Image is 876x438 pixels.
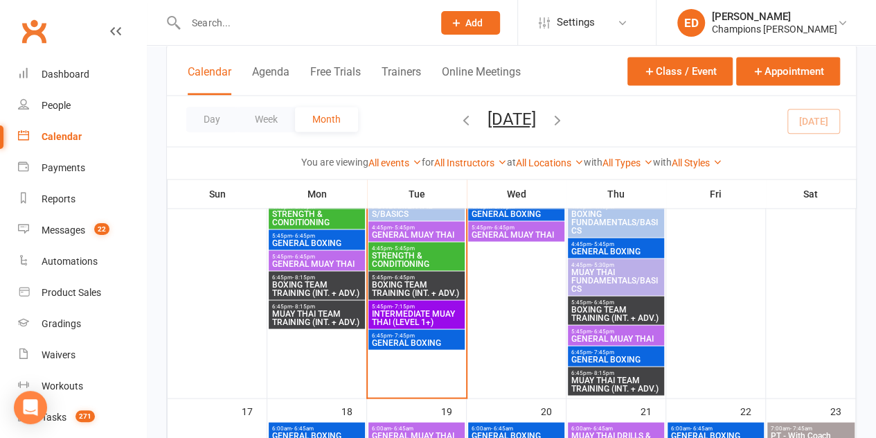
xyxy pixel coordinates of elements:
button: Day [186,107,238,132]
th: Wed [467,179,566,208]
span: - 7:45pm [591,349,614,355]
a: Reports [18,184,146,215]
span: 5:45pm [271,232,362,238]
div: Messages [42,225,85,236]
span: 6:45pm [371,332,462,338]
a: All Styles [672,157,722,168]
a: Payments [18,152,146,184]
a: Waivers [18,340,146,371]
span: - 7:45am [790,425,812,431]
span: GENERAL BOXING [271,238,362,247]
div: Open Intercom Messenger [14,391,47,424]
a: All Instructors [434,157,507,168]
div: People [42,100,71,111]
span: - 6:45am [491,425,513,431]
span: 5:45pm [571,328,661,334]
a: Gradings [18,308,146,340]
span: - 6:45am [292,425,314,431]
div: Calendar [42,131,82,142]
th: Sun [168,179,267,208]
button: [DATE] [488,109,536,128]
a: All events [368,157,422,168]
span: - 8:15pm [292,274,315,280]
button: Agenda [252,65,289,95]
button: Add [441,11,500,35]
div: [PERSON_NAME] [712,10,837,23]
span: 6:00am [271,425,362,431]
div: Gradings [42,318,81,329]
strong: with [653,157,672,168]
a: All Types [602,157,653,168]
strong: for [422,157,434,168]
span: Settings [557,7,595,38]
span: 22 [94,223,109,235]
span: 271 [75,410,95,422]
input: Search... [181,13,423,33]
span: - 5:30pm [591,261,614,268]
button: Week [238,107,295,132]
span: - 6:45pm [392,274,415,280]
span: - 5:45pm [392,245,415,251]
div: Dashboard [42,69,89,80]
span: 4:45pm [571,240,661,247]
div: Waivers [42,349,75,360]
button: Calendar [188,65,231,95]
th: Tue [367,179,467,208]
span: Add [465,17,483,28]
div: 23 [830,398,855,421]
div: 22 [740,398,765,421]
th: Sat [766,179,856,208]
span: BOXING FUNDAMENTALS/BASICS [571,209,661,234]
button: Online Meetings [442,65,521,95]
span: BOXING FUNDAMENTALS/BASICS [371,193,437,218]
a: Clubworx [17,14,51,49]
div: 17 [242,398,267,421]
a: Messages 22 [18,215,146,246]
span: 6:00am [571,425,661,431]
div: Reports [42,193,75,204]
span: 6:45pm [571,369,661,376]
span: STRENGTH & CONDITIONING [371,251,462,268]
span: INTERMEDIATE MUAY THAI (LEVEL 1+) [371,309,462,326]
div: Champions [PERSON_NAME] [712,23,837,35]
span: BOXING TEAM TRAINING (INT. + ADV.) [571,305,661,322]
strong: with [584,157,602,168]
div: Automations [42,256,98,267]
a: People [18,90,146,121]
a: Tasks 271 [18,402,146,433]
div: 18 [341,398,366,421]
span: GENERAL BOXING [571,355,661,363]
span: STRENGTH & CONDITIONING [271,209,362,226]
span: - 5:45pm [392,224,415,230]
th: Thu [566,179,666,208]
span: 4:45pm [371,224,462,230]
button: Free Trials [310,65,361,95]
span: GENERAL MUAY THAI [271,259,362,268]
button: Trainers [382,65,421,95]
div: Payments [42,162,85,173]
span: 7:00am [770,425,852,431]
span: - 6:45am [591,425,613,431]
strong: You are viewing [301,157,368,168]
div: ED [677,9,705,37]
div: 19 [441,398,466,421]
button: Class / Event [627,57,733,85]
span: 5:45pm [571,299,661,305]
span: 6:45pm [271,303,362,309]
div: Product Sales [42,287,101,298]
span: MUAY THAI TEAM TRAINING (INT. + ADV.) [271,309,362,326]
button: Appointment [736,57,840,85]
div: 20 [541,398,566,421]
span: - 6:45pm [591,299,614,305]
span: - 6:45pm [292,232,315,238]
span: 5:45pm [471,224,562,230]
a: Workouts [18,371,146,402]
span: BOXING TEAM TRAINING (INT. + ADV.) [371,280,462,297]
span: GENERAL BOXING [571,247,661,255]
div: Tasks [42,412,66,423]
button: Month [295,107,358,132]
span: - 6:45pm [591,328,614,334]
span: GENERAL MUAY THAI [471,230,562,238]
strong: at [507,157,516,168]
span: - 7:15pm [392,303,415,309]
